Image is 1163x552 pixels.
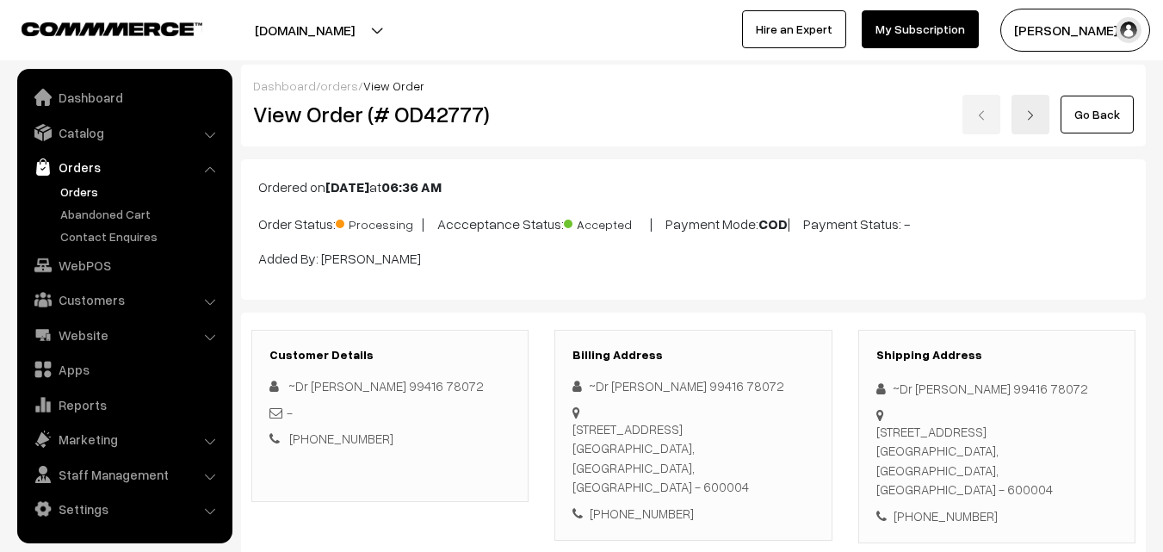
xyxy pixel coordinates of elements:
a: COMMMERCE [22,17,172,38]
a: Dashboard [253,78,316,93]
a: My Subscription [862,10,979,48]
a: Abandoned Cart [56,205,226,223]
b: COD [758,215,788,233]
h2: View Order (# OD42777) [253,101,529,127]
a: Staff Management [22,459,226,490]
a: [PHONE_NUMBER] [289,431,393,446]
b: [DATE] [325,178,369,195]
a: Catalog [22,117,226,148]
div: [STREET_ADDRESS] [GEOGRAPHIC_DATA], [GEOGRAPHIC_DATA], [GEOGRAPHIC_DATA] - 600004 [572,419,813,497]
a: Go Back [1061,96,1134,133]
a: Customers [22,284,226,315]
a: Hire an Expert [742,10,846,48]
a: Reports [22,389,226,420]
div: - [269,403,510,423]
button: [PERSON_NAME] s… [1000,9,1150,52]
p: Ordered on at [258,177,1129,197]
div: / / [253,77,1134,95]
img: right-arrow.png [1025,110,1036,121]
div: [STREET_ADDRESS] [GEOGRAPHIC_DATA], [GEOGRAPHIC_DATA], [GEOGRAPHIC_DATA] - 600004 [876,422,1117,499]
span: View Order [363,78,424,93]
a: Apps [22,354,226,385]
a: orders [320,78,358,93]
span: ~Dr [PERSON_NAME] 99416 78072 [289,378,484,394]
span: Processing [336,211,422,233]
a: Contact Enquires [56,227,226,245]
div: ~Dr [PERSON_NAME] 99416 78072 [572,376,813,396]
a: Orders [22,152,226,183]
h3: Billing Address [572,348,813,363]
b: 06:36 AM [381,178,442,195]
span: Accepted [564,211,650,233]
h3: Shipping Address [876,348,1117,363]
a: WebPOS [22,250,226,281]
a: Settings [22,493,226,524]
img: COMMMERCE [22,22,202,35]
p: Added By: [PERSON_NAME] [258,248,1129,269]
img: user [1116,17,1141,43]
div: [PHONE_NUMBER] [876,506,1117,526]
a: Website [22,319,226,350]
button: [DOMAIN_NAME] [195,9,415,52]
a: Dashboard [22,82,226,113]
div: [PHONE_NUMBER] [572,504,813,524]
p: Order Status: | Accceptance Status: | Payment Mode: | Payment Status: - [258,211,1129,234]
h3: Customer Details [269,348,510,363]
a: Orders [56,183,226,201]
a: Marketing [22,424,226,455]
div: ~Dr [PERSON_NAME] 99416 78072 [876,379,1117,399]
